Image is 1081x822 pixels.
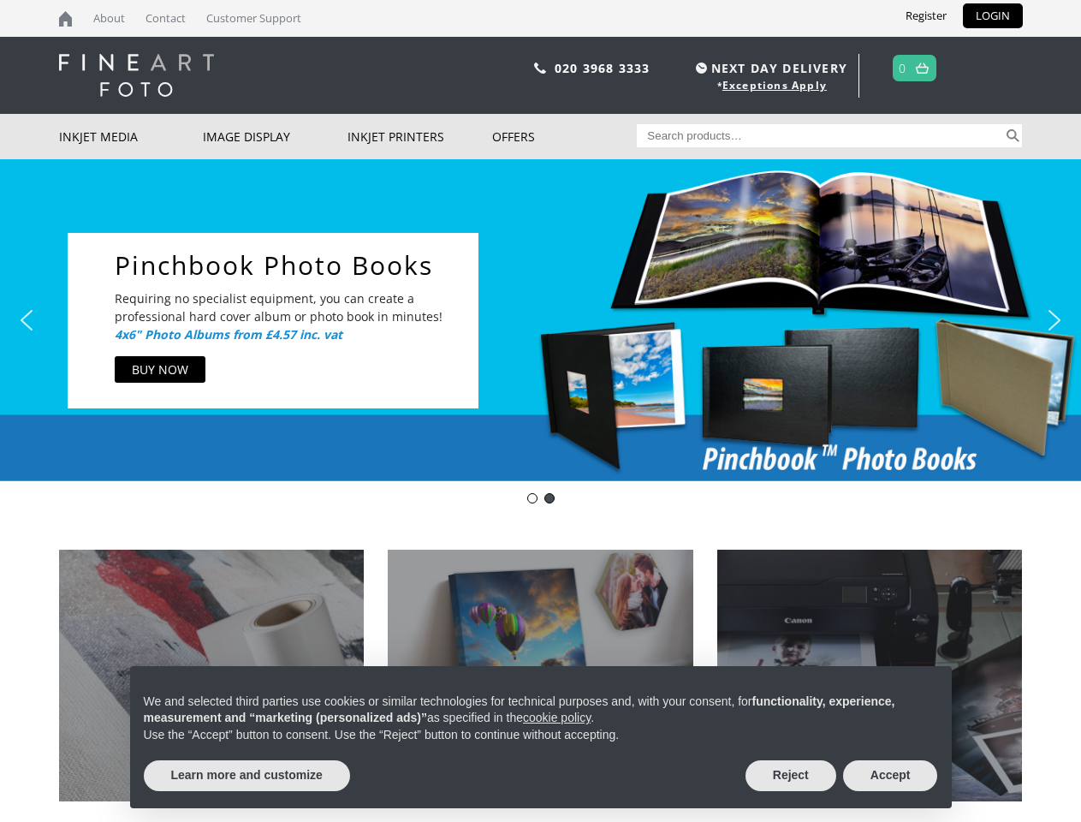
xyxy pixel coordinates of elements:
[13,307,40,334] img: previous arrow
[132,360,188,378] div: BUY NOW
[534,63,546,74] img: phone.svg
[203,114,347,159] a: Image Display
[115,326,342,342] i: 4x6" Photo Albums from £4.57 inc. vat
[115,250,461,281] a: Pinchbook Photo Books
[899,56,906,80] a: 0
[692,58,847,78] span: NEXT DAY DELIVERY
[59,54,214,97] img: logo-white.svg
[347,114,492,159] a: Inkjet Printers
[144,760,350,791] button: Learn more and customize
[144,694,895,725] strong: functionality, experience, measurement and “marketing (personalized ads)”
[523,711,591,724] a: cookie policy
[637,124,1003,147] input: Search products…
[116,652,965,822] div: Notice
[544,493,555,503] div: pinch book
[1003,124,1023,147] button: Search
[745,760,836,791] button: Reject
[144,694,938,727] p: We and selected third parties use cookies or similar technologies for technical purposes and, wit...
[59,666,365,685] h2: INKJET MEDIA
[492,114,637,159] a: Offers
[722,78,827,92] a: Exceptions Apply
[843,760,938,791] button: Accept
[555,60,650,76] a: 020 3968 3333
[59,114,204,159] a: Inkjet Media
[1041,307,1068,334] img: next arrow
[115,289,444,325] p: Requiring no specialist equipment, you can create a professional hard cover album or photo book i...
[963,3,1023,28] a: LOGIN
[916,63,929,74] img: basket.svg
[144,727,938,744] p: Use the “Accept” button to consent. Use the “Reject” button to continue without accepting.
[527,493,538,503] div: Innova-general
[524,490,558,507] div: Choose slide to display.
[893,3,959,28] a: Register
[696,63,707,74] img: time.svg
